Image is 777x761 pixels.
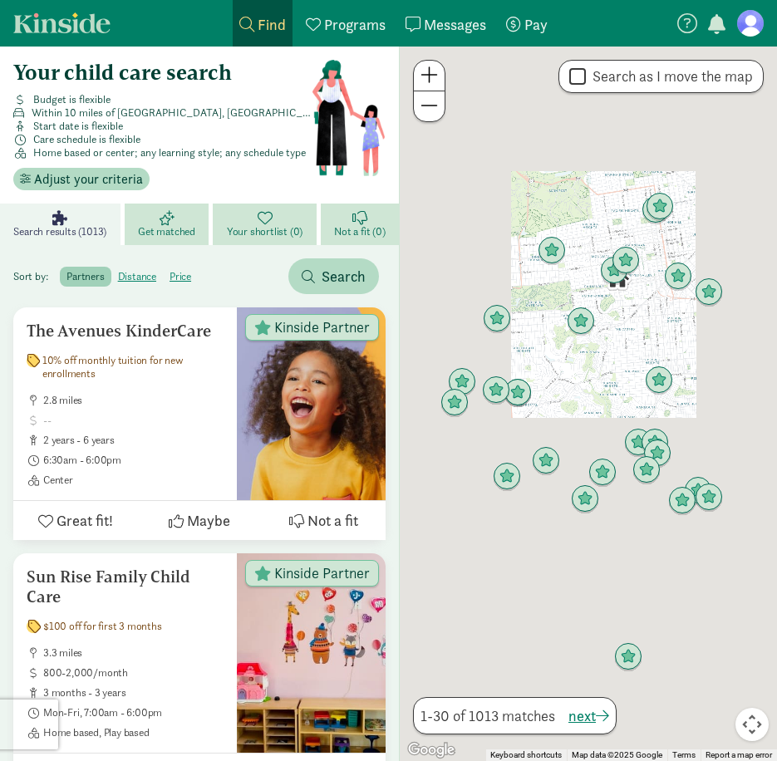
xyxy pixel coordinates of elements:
a: Open this area in Google Maps (opens a new window) [404,739,459,761]
span: 3 months - 3 years [43,686,224,700]
span: 2.8 miles [43,394,224,407]
label: Search as I move the map [586,66,753,86]
span: Search results (1013) [13,225,106,238]
a: Terms (opens in new tab) [672,750,696,759]
span: 6:30am - 6:00pm [43,454,224,467]
button: Keyboard shortcuts [490,749,562,761]
button: next [568,705,609,727]
div: Click to see details [684,477,712,505]
span: Not a fit [307,509,358,532]
span: Kinside Partner [274,566,370,581]
span: Pay [524,15,548,34]
span: Budget is flexible [33,93,111,106]
span: Map data ©2025 Google [572,750,662,759]
span: Adjust your criteria [34,169,143,189]
span: Not a fit (0) [334,225,385,238]
a: Your shortlist (0) [213,204,320,245]
div: Click to see details [642,196,670,224]
span: Programs [324,15,386,34]
span: Sort by: [13,269,57,283]
div: Click to see details [462,237,490,265]
span: Get matched [138,225,195,238]
button: Search [288,258,379,294]
div: Click to see details [645,366,673,395]
span: Mon-Fri, 7:00am - 6:00pm [43,706,224,719]
span: 3.3 miles [43,646,224,660]
div: Click to see details [668,487,696,515]
span: Care schedule is flexible [33,133,140,146]
span: Messages [424,15,486,34]
span: 1-30 of 1013 matches [420,705,555,727]
div: Click to see details [686,411,715,439]
a: Get matched [125,204,214,245]
a: Not a fit (0) [321,204,399,245]
span: Within 10 miles of [GEOGRAPHIC_DATA], [GEOGRAPHIC_DATA] [32,106,312,120]
span: Center [43,474,224,487]
label: price [163,267,198,287]
a: Report a map error [706,750,772,759]
div: Click to see details [482,376,510,405]
h5: The Avenues KinderCare [27,321,224,341]
div: Click to see details [624,429,652,457]
span: Home based, Play based [43,726,224,739]
span: Home based or center; any learning style; any schedule type [33,146,306,160]
div: Click to see details [695,484,723,512]
div: Click to see details [695,278,723,307]
div: Click to see details [571,485,599,513]
span: Your shortlist (0) [227,225,302,238]
button: Adjust your criteria [13,168,150,191]
span: Maybe [187,509,230,532]
span: Find [258,15,286,34]
div: Click to see details [646,193,674,221]
div: Click to see details [600,257,628,285]
div: Click to see details [549,454,578,483]
div: Click to see details [664,263,692,291]
h5: Sun Rise Family Child Care [27,567,224,606]
div: Click to see details [614,643,642,671]
span: 800-2,000/month [43,666,224,680]
button: Maybe [137,501,261,540]
div: Click to see details [448,368,476,396]
button: Not a fit [262,501,386,540]
div: Click to see details [588,459,617,487]
span: $100 off for first 3 months [43,620,162,633]
span: 2 years - 6 years [43,434,224,447]
label: distance [111,267,163,287]
h4: Your child care search [13,60,311,86]
div: Click to see details [538,237,566,265]
span: Great fit! [57,509,113,532]
label: partners [60,267,111,287]
span: Start date is flexible [33,120,123,133]
span: Kinside Partner [274,320,370,335]
span: Search [322,265,366,287]
div: Click to see details [567,307,595,336]
button: Great fit! [13,501,137,540]
div: Click to see details [641,429,669,457]
span: 10% off monthly tuition for new enrollments [42,354,224,380]
div: Click to see details [483,305,511,333]
div: Click to see details [532,447,560,475]
div: Click to see details [632,456,661,484]
div: Click to see details [612,247,640,275]
div: Click to see details [440,389,469,417]
div: Click to see details [504,379,532,407]
button: Map camera controls [735,708,769,741]
a: Kinside [13,12,111,33]
img: Google [404,739,459,761]
div: Click to see details [493,463,521,491]
div: Click to see details [643,439,671,468]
